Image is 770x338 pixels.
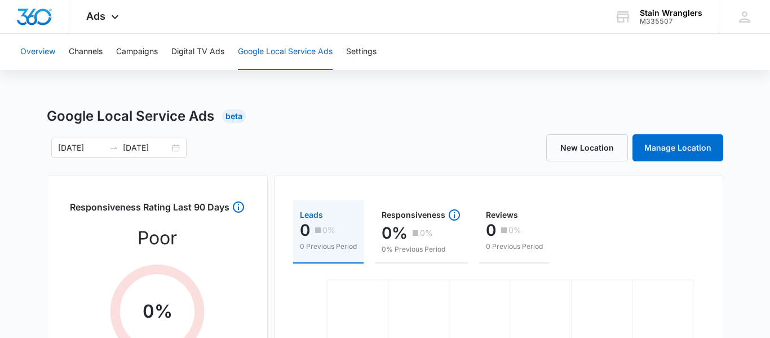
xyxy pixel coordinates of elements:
[486,211,543,219] div: Reviews
[222,109,246,123] div: Beta
[70,200,229,220] h3: Responsiveness Rating Last 90 Days
[486,242,543,252] p: 0 Previous Period
[632,134,723,161] a: Manage Location
[382,224,408,242] p: 0%
[123,142,170,154] input: End date
[58,142,105,154] input: Start date
[47,106,214,126] h1: Google Local Service Ads
[640,17,702,25] div: account id
[86,10,105,22] span: Ads
[20,34,55,70] button: Overview
[109,143,118,152] span: swap-right
[300,242,357,252] p: 0 Previous Period
[300,211,357,219] div: Leads
[346,34,377,70] button: Settings
[143,298,172,325] p: 0 %
[322,226,335,234] p: 0%
[486,221,496,239] p: 0
[69,34,103,70] button: Channels
[508,226,521,234] p: 0%
[109,143,118,152] span: to
[138,225,177,252] p: Poor
[382,208,461,222] div: Responsiveness
[171,34,224,70] button: Digital TV Ads
[116,34,158,70] button: Campaigns
[238,34,333,70] button: Google Local Service Ads
[382,244,461,254] p: 0% Previous Period
[420,229,433,237] p: 0%
[640,8,702,17] div: account name
[546,134,628,161] a: New Location
[300,221,310,239] p: 0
